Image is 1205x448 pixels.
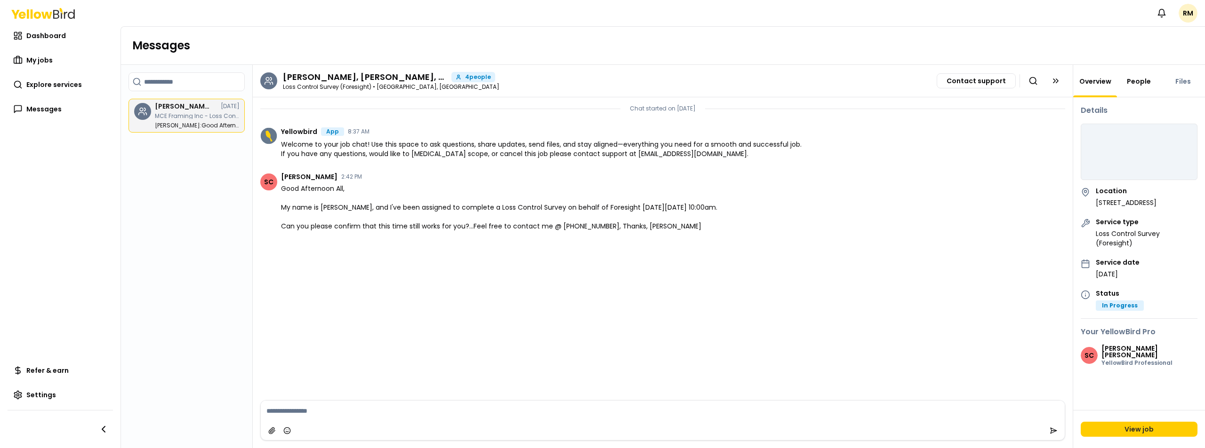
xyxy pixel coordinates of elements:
a: Overview [1074,77,1117,86]
h1: Messages [132,38,1194,53]
span: Yellowbird [281,128,317,135]
span: Dashboard [26,31,66,40]
p: MCE Framing Inc - Loss Control Survey (Foresight) - 14971 Saroni Parkway , Clearlake, CA 95422 [155,113,240,119]
span: RM [1179,4,1197,23]
time: [DATE] [221,103,240,109]
div: Chat messages [253,97,1073,400]
a: [PERSON_NAME], [PERSON_NAME], [PERSON_NAME], [PERSON_NAME][DATE]MCE Framing Inc - Loss Control Su... [129,99,245,133]
h4: Status [1096,290,1144,297]
p: Loss Control Survey (Foresight) [1096,229,1197,248]
h3: [PERSON_NAME] [PERSON_NAME] [1101,345,1197,358]
span: Refer & earn [26,366,69,375]
iframe: Job Location [1081,124,1197,181]
div: App [321,127,344,136]
p: Good Afternoon All, My name is Sean Chapman, and I've been assigned to complete a Loss Control Su... [155,123,240,128]
a: Messages [8,100,113,118]
time: 8:37 AM [348,129,370,134]
span: Welcome to your job chat! Use this space to ask questions, share updates, send files, and stay al... [281,140,805,158]
h4: Service date [1096,259,1140,266]
a: My jobs [8,51,113,70]
a: People [1121,77,1157,86]
a: Settings [8,385,113,404]
a: Refer & earn [8,361,113,380]
span: Messages [26,104,62,114]
a: View job [1081,422,1197,437]
button: Contact support [937,73,1016,88]
a: Explore services [8,75,113,94]
p: YellowBird Professional [1101,360,1197,366]
span: Settings [26,390,56,400]
h3: Sean Chapman, Ricardo Macias, Cody Kelly, Cruz Estrada [155,103,211,110]
h4: Location [1096,188,1157,194]
a: Dashboard [8,26,113,45]
span: Good Afternoon All, My name is [PERSON_NAME], and I've been assigned to complete a Loss Control S... [281,184,717,231]
span: 4 people [465,74,491,80]
span: [PERSON_NAME] [281,173,337,180]
p: [STREET_ADDRESS] [1096,198,1157,207]
span: Explore services [26,80,82,89]
time: 2:42 PM [341,174,362,180]
p: Loss Control Survey (Foresight) • [GEOGRAPHIC_DATA], [GEOGRAPHIC_DATA] [283,84,499,90]
span: SC [1081,347,1098,364]
h3: Your YellowBird Pro [1081,326,1197,338]
div: In Progress [1096,300,1144,311]
h4: Service type [1096,219,1197,225]
span: SC [260,173,277,190]
h3: Sean Chapman, Ricardo Macias, Cody Kelly, Cruz Estrada [283,73,448,81]
p: Chat started on [DATE] [630,105,696,112]
p: [DATE] [1096,269,1140,279]
a: Files [1170,77,1197,86]
span: My jobs [26,55,53,65]
h3: Details [1081,105,1197,116]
